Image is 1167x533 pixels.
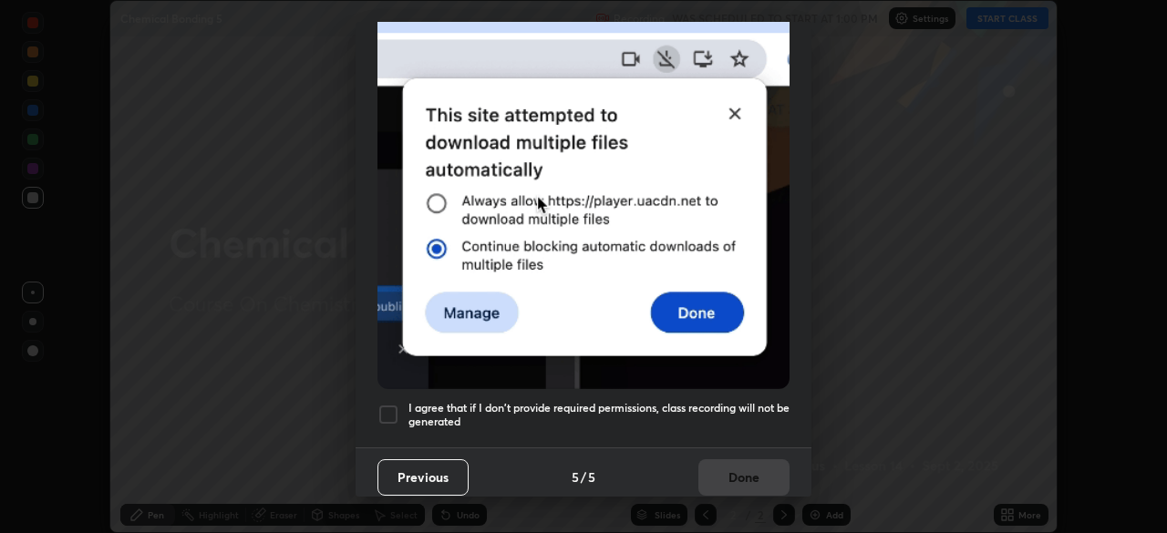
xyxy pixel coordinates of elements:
[377,459,469,496] button: Previous
[408,401,790,429] h5: I agree that if I don't provide required permissions, class recording will not be generated
[572,467,579,487] h4: 5
[588,467,595,487] h4: 5
[581,467,586,487] h4: /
